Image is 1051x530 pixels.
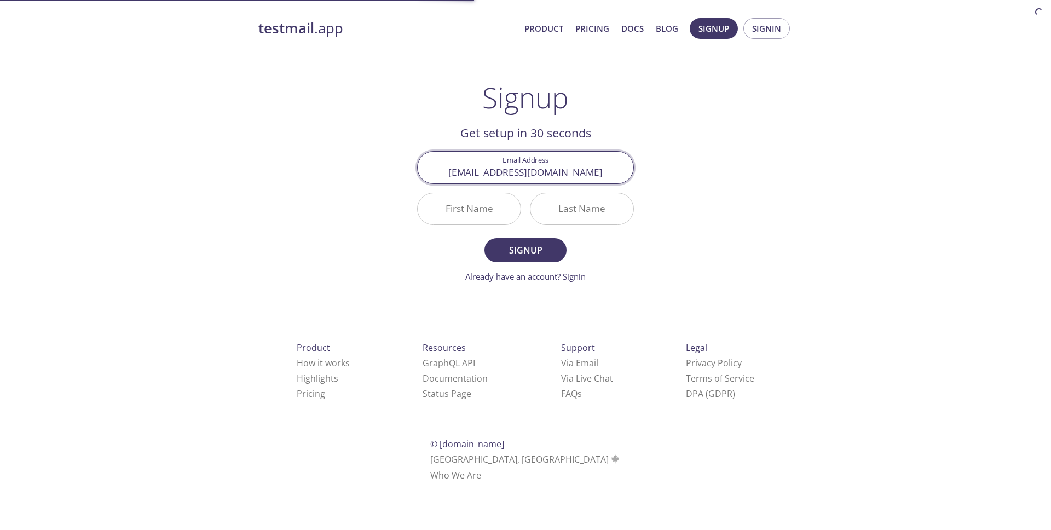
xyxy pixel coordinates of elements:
button: Signup [484,238,567,262]
a: FAQ [561,388,582,400]
a: Pricing [575,21,609,36]
span: Signup [496,243,555,258]
button: Signup [690,18,738,39]
span: Resources [423,342,466,354]
a: Documentation [423,372,488,384]
a: Docs [621,21,644,36]
button: Signin [743,18,790,39]
a: Already have an account? Signin [465,271,586,282]
span: Signup [698,21,729,36]
a: Blog [656,21,678,36]
a: Highlights [297,372,338,384]
strong: testmail [258,19,314,38]
a: DPA (GDPR) [686,388,735,400]
a: Product [524,21,563,36]
a: Privacy Policy [686,357,742,369]
span: Product [297,342,330,354]
span: Support [561,342,595,354]
a: Via Live Chat [561,372,613,384]
a: GraphQL API [423,357,475,369]
h1: Signup [482,81,569,114]
a: Who We Are [430,469,481,481]
span: s [578,388,582,400]
span: Legal [686,342,707,354]
span: Signin [752,21,781,36]
a: Via Email [561,357,598,369]
a: How it works [297,357,350,369]
span: © [DOMAIN_NAME] [430,438,504,450]
a: testmail.app [258,19,516,38]
a: Terms of Service [686,372,754,384]
h2: Get setup in 30 seconds [417,124,634,142]
span: [GEOGRAPHIC_DATA], [GEOGRAPHIC_DATA] [430,453,621,465]
a: Pricing [297,388,325,400]
a: Status Page [423,388,471,400]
